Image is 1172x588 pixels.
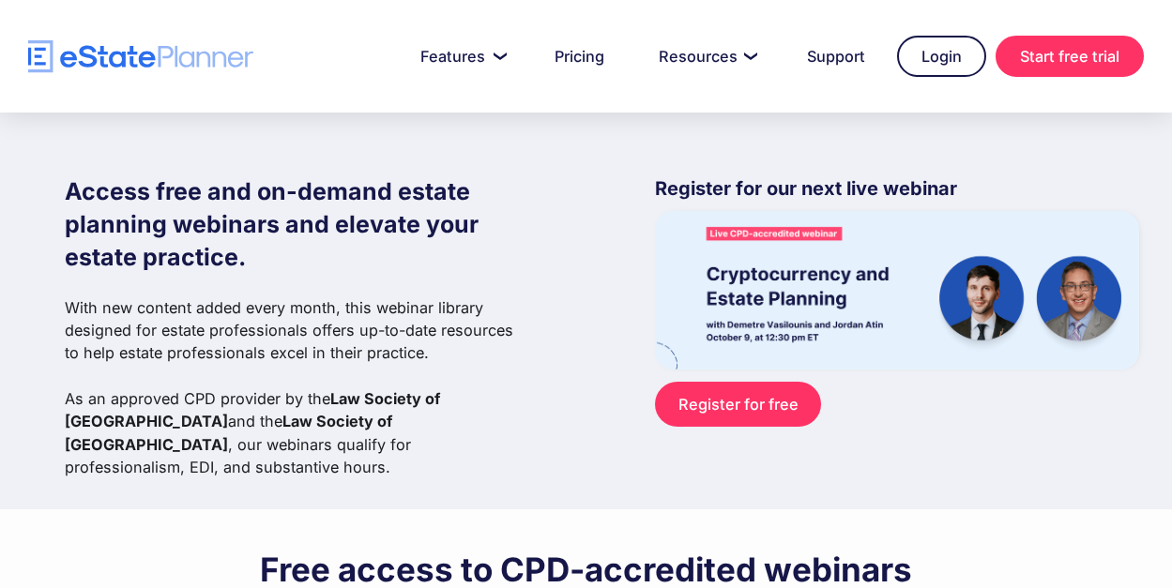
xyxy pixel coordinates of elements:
a: Start free trial [996,36,1144,77]
a: Register for free [655,382,821,428]
a: Features [398,38,523,75]
a: home [28,40,253,73]
img: eState Academy webinar [655,211,1138,369]
a: Support [784,38,888,75]
p: Register for our next live webinar [655,175,1138,211]
a: Login [897,36,986,77]
strong: Law Society of [GEOGRAPHIC_DATA] [65,412,392,453]
strong: Law Society of [GEOGRAPHIC_DATA] [65,389,440,430]
a: Pricing [532,38,627,75]
h1: Access free and on-demand estate planning webinars and elevate your estate practice. [65,175,526,274]
p: With new content added every month, this webinar library designed for estate professionals offers... [65,296,526,479]
a: Resources [636,38,775,75]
